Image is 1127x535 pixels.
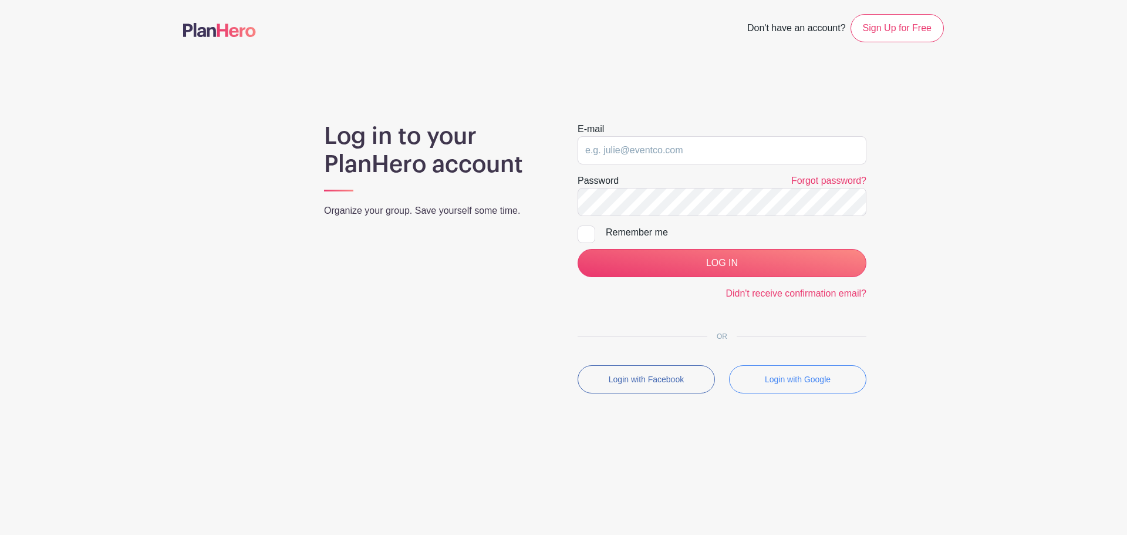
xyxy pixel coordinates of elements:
small: Login with Facebook [609,375,684,384]
label: E-mail [578,122,604,136]
small: Login with Google [765,375,831,384]
p: Organize your group. Save yourself some time. [324,204,549,218]
h1: Log in to your PlanHero account [324,122,549,179]
a: Sign Up for Free [851,14,944,42]
label: Password [578,174,619,188]
input: e.g. julie@eventco.com [578,136,866,164]
button: Login with Facebook [578,365,715,393]
a: Forgot password? [791,176,866,186]
a: Didn't receive confirmation email? [726,288,866,298]
span: Don't have an account? [747,16,846,42]
div: Remember me [606,226,866,240]
button: Login with Google [729,365,866,393]
input: LOG IN [578,249,866,277]
span: OR [707,332,737,341]
img: logo-507f7623f17ff9eddc593b1ce0a138ce2505c220e1c5a4e2b4648c50719b7d32.svg [183,23,256,37]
